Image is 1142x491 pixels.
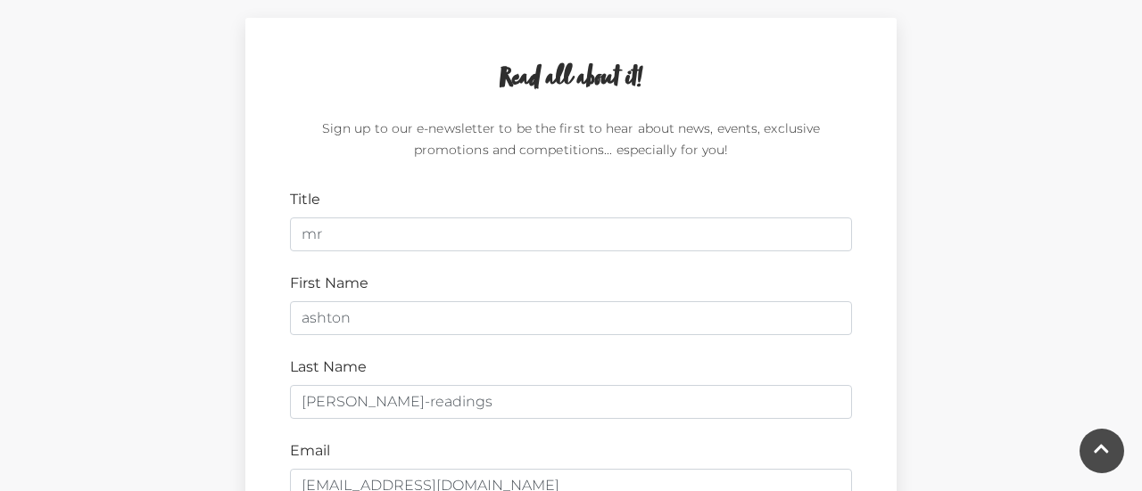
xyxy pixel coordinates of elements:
[290,62,852,96] h2: Read all about it!
[290,440,330,462] label: Email
[290,118,852,168] p: Sign up to our e-newsletter to be the first to hear about news, events, exclusive promotions and ...
[290,189,320,210] label: Title
[290,273,368,294] label: First Name
[290,356,367,378] label: Last Name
